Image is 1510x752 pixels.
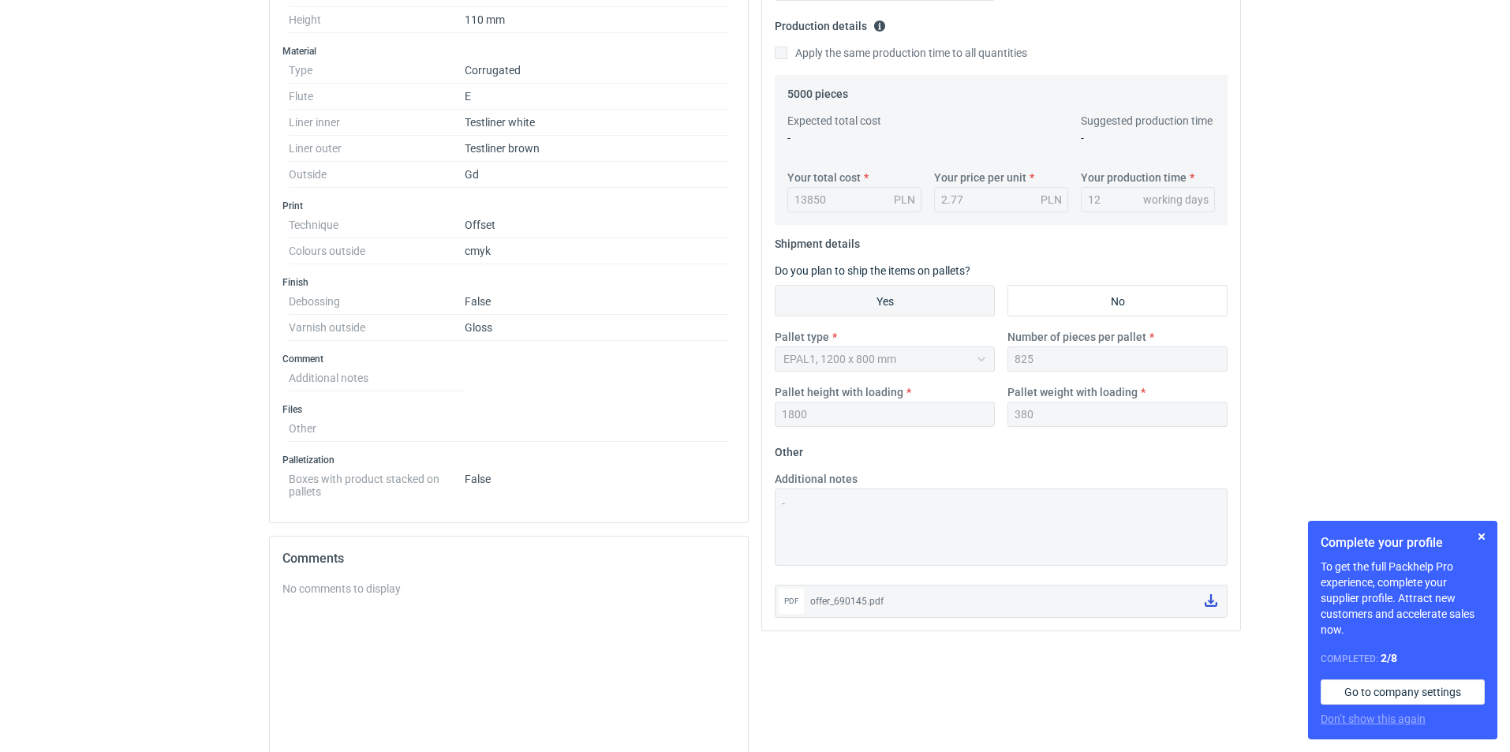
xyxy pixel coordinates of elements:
[787,113,881,129] label: Expected total cost
[1321,650,1485,667] div: Completed:
[787,130,921,146] p: -
[289,466,465,498] dt: Boxes with product stacked on pallets
[282,403,735,416] h3: Files
[289,365,465,391] dt: Additional notes
[289,289,465,315] dt: Debossing
[282,549,735,568] h2: Comments
[465,110,729,136] dd: Testliner white
[1321,679,1485,705] a: Go to company settings
[1143,192,1209,208] div: working days
[282,200,735,212] h3: Print
[775,13,886,32] legend: Production details
[282,45,735,58] h3: Material
[465,315,729,341] dd: Gloss
[289,416,465,442] dt: Other
[465,58,729,84] dd: Corrugated
[289,212,465,238] dt: Technique
[465,212,729,238] dd: Offset
[810,593,1192,609] div: offer_690145.pdf
[289,136,465,162] dt: Liner outer
[289,110,465,136] dt: Liner inner
[289,84,465,110] dt: Flute
[1381,652,1397,664] strong: 2 / 8
[465,289,729,315] dd: False
[289,58,465,84] dt: Type
[465,7,729,33] dd: 110 mm
[465,162,729,188] dd: Gd
[1081,170,1187,185] label: Your production time
[779,589,804,614] div: pdf
[775,231,860,250] legend: Shipment details
[1041,192,1062,208] div: PLN
[775,488,1228,566] textarea: -
[787,170,861,185] label: Your total cost
[894,192,915,208] div: PLN
[1321,559,1485,638] p: To get the full Packhelp Pro experience, complete your supplier profile. Attract new customers an...
[465,136,729,162] dd: Testliner brown
[775,440,803,458] legend: Other
[934,170,1026,185] label: Your price per unit
[1472,527,1491,546] button: Skip for now
[465,238,729,264] dd: cmyk
[289,7,465,33] dt: Height
[775,471,858,487] label: Additional notes
[282,276,735,289] h3: Finish
[1007,329,1146,345] label: Number of pieces per pallet
[1321,711,1426,727] button: Don’t show this again
[465,466,729,498] dd: False
[282,353,735,365] h3: Comment
[282,581,735,597] div: No comments to display
[775,384,903,400] label: Pallet height with loading
[1081,113,1213,129] label: Suggested production time
[775,45,1027,61] label: Apply the same production time to all quantities
[787,81,848,100] legend: 5000 pieces
[1007,384,1138,400] label: Pallet weight with loading
[1321,533,1485,552] h1: Complete your profile
[1081,130,1215,146] p: -
[289,162,465,188] dt: Outside
[289,238,465,264] dt: Colours outside
[775,329,829,345] label: Pallet type
[289,315,465,341] dt: Varnish outside
[775,264,970,277] label: Do you plan to ship the items on pallets?
[465,84,729,110] dd: E
[282,454,735,466] h3: Palletization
